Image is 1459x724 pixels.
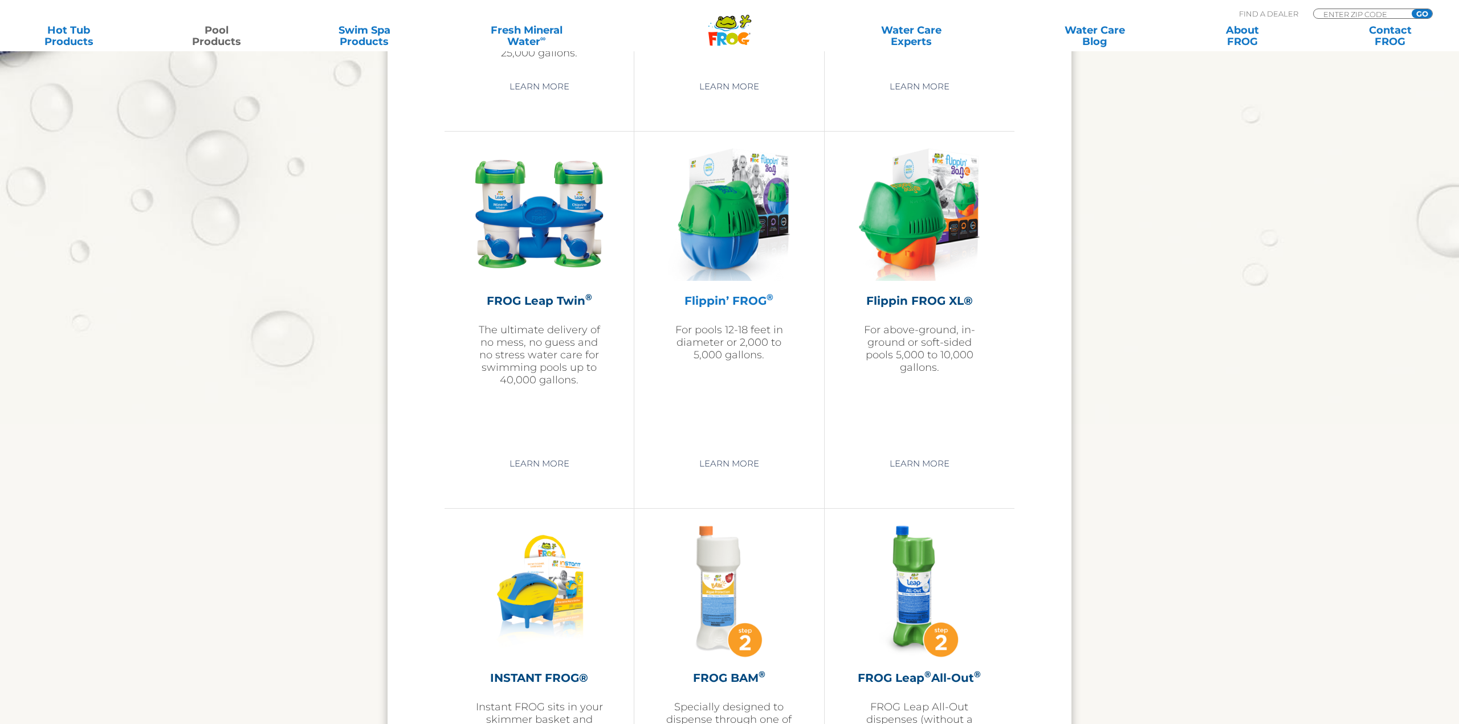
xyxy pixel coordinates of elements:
p: Find A Dealer [1239,9,1298,19]
img: flippin-frog-xl-featured-img-v2-275x300.png [859,149,980,281]
h2: Flippin’ FROG [663,292,795,309]
a: Learn More [877,76,963,97]
a: Flippin’ FROG®For pools 12-18 feet in diameter or 2,000 to 5,000 gallons. [663,149,795,445]
a: PoolProducts [159,24,274,47]
a: Learn More [496,76,582,97]
sup: ® [974,669,981,680]
sup: ∞ [540,34,546,43]
a: Water CareExperts [818,24,1005,47]
a: FROG Leap Twin®The ultimate delivery of no mess, no guess and no stress water care for swimming p... [473,149,605,445]
a: Swim SpaProducts [307,24,422,47]
sup: ® [585,292,592,302]
a: ContactFROG [1332,24,1448,47]
a: Learn More [686,453,772,474]
p: The ultimate delivery of no mess, no guess and no stress water care for swimming pools up to 40,0... [473,324,605,386]
h2: FROG BAM [663,669,795,686]
img: frog-bam-featured-img-v2-300x300.png [663,526,795,658]
h2: FROG Leap All-Out [853,669,986,686]
sup: ® [924,669,931,680]
input: Zip Code Form [1322,9,1399,19]
a: Water CareBlog [1037,24,1152,47]
a: Hot TubProducts [11,24,127,47]
p: For above-ground, in-ground or soft-sided pools 5,000 to 10,000 gallons. [853,324,986,374]
a: AboutFROG [1185,24,1300,47]
a: Fresh MineralWater∞ [455,24,598,47]
img: frog-leap-all-out-featured-img-v2-300x300.png [853,526,985,658]
h2: INSTANT FROG® [473,669,605,686]
h2: Flippin FROG XL® [853,292,986,309]
a: Flippin FROG XL®For above-ground, in-ground or soft-sided pools 5,000 to 10,000 gallons. [853,149,986,445]
a: Learn More [686,76,772,97]
sup: ® [759,669,765,680]
a: Learn More [877,453,963,474]
sup: ® [767,292,773,302]
img: flippin-frog-featured-img-277x300.png [668,149,790,281]
a: Learn More [496,453,582,474]
h2: FROG Leap Twin [473,292,605,309]
p: For pools 12-18 feet in diameter or 2,000 to 5,000 gallons. [663,324,795,361]
img: InfuzerTwin-300x300.png [473,149,605,281]
img: InstantFROG_wBox_reflcetion_Holes-Closed-281x300.png [478,526,601,658]
input: GO [1412,9,1432,18]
